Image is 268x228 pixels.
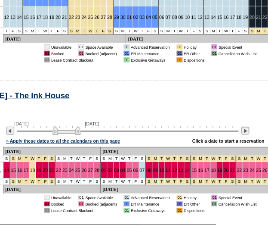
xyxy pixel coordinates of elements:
td: S [159,28,165,34]
td: Booked [51,201,71,206]
td: T [229,28,236,34]
td: 01 [176,201,182,206]
a: 27 [101,15,106,20]
td: Spring Break Wk 3 2026 [236,156,243,162]
td: 01 [176,57,182,62]
td: Spring Break Wk 1 2026 [184,156,191,162]
td: Holiday [184,44,205,50]
a: 08 [172,15,177,20]
a: 12 [4,15,9,20]
td: President's Week 2026 [23,178,30,185]
td: 01 [211,51,217,56]
td: M [29,28,36,34]
a: 13 [204,15,209,20]
td: 01 [176,44,182,50]
a: 19 [49,15,54,20]
td: W [178,28,184,34]
a: 26 [81,168,86,173]
td: S [23,28,30,34]
td: W [120,178,126,185]
td: Spring Break Wk 1 2026 [165,156,171,162]
td: T [126,178,132,185]
td: President's Week 2026 [29,156,36,162]
td: 01 [78,51,84,56]
a: 16 [223,15,228,20]
a: 22 [69,15,74,20]
td: F [132,178,139,185]
a: 10 [159,168,164,173]
a: 20 [43,168,48,173]
td: S [204,28,210,34]
td: S [197,28,204,34]
td: T [139,28,145,34]
td: Thanksgiving 2026 [107,28,114,34]
td: ER Other [184,201,205,206]
td: Christmas 2026 [249,28,256,34]
td: T [3,28,10,34]
td: President's Week 2026 [36,178,42,185]
td: Spring Break Wk 1 2026 [171,178,178,185]
td: Spring Break Wk 2 2026 [223,178,229,185]
a: 26 [94,15,99,20]
a: 24 [69,168,74,173]
a: 18 [211,168,216,173]
td: President's Week 2026 [10,178,17,185]
td: T [36,28,42,34]
a: 20 [223,168,228,173]
a: 25 [256,168,261,173]
td: 21 [256,6,262,28]
td: Lease Contract Blackout [51,57,117,62]
a: 14 [185,168,190,173]
td: W [74,156,81,162]
a: 17 [24,168,29,173]
td: Advanced Reservation [131,44,170,50]
td: Spring Break Wk 3 2026 [236,178,243,185]
td: Thanksgiving 2026 [100,28,107,34]
td: Thanksgiving 2026 [87,28,94,34]
td: S [94,178,101,185]
td: Exclusive Getaways [131,208,170,213]
td: Spring Break Wk 3 2026 [243,178,249,185]
td: 01 [211,201,217,206]
td: Spring Break Wk 2 2026 [191,156,197,162]
a: 26 [262,168,267,173]
td: Thanksgiving 2026 [74,28,81,34]
td: S [101,156,107,162]
a: 23 [62,168,68,173]
td: W [74,178,81,185]
td: M [62,178,68,185]
td: Christmas 2026 [262,28,268,34]
td: Unavailable [51,44,71,50]
td: T [171,28,178,34]
img: Next [241,127,249,135]
td: Spring Break Wk 3 2026 [262,156,268,162]
td: Holiday [184,195,205,200]
td: Spring Break Wk 3 2026 [249,156,256,162]
td: Booked [51,51,71,56]
a: 18 [30,168,35,173]
a: 09 [153,168,158,173]
a: 15 [191,168,197,173]
td: Spring Break Wk 2 2026 [197,156,204,162]
a: 30 [120,15,125,20]
a: 04 [146,15,151,20]
td: S [94,156,101,162]
a: 12 [197,15,203,20]
a: 24 [250,168,255,173]
a: 16 [198,168,203,173]
td: Space Available [85,195,117,200]
span: [DATE] [85,121,99,126]
a: 01 [101,168,106,173]
td: Cancellation Wish List [218,51,256,56]
td: T [81,178,87,185]
td: Spring Break Wk 2 2026 [210,156,217,162]
td: 01 [44,195,49,200]
td: F [87,156,94,162]
td: Spring Break Wk 1 2026 [165,178,171,185]
td: Spring Break Wk 1 2026 [171,156,178,162]
td: S [139,178,146,185]
a: 10 [185,15,190,20]
td: Cancellation Wish List [218,201,256,206]
td: T [81,156,87,162]
td: S [101,178,107,185]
